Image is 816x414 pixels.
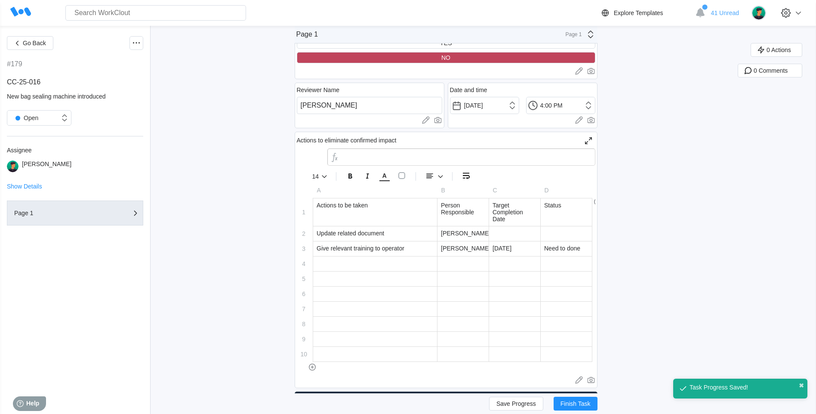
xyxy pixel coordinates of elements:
span: 0 Actions [767,47,791,53]
div: Assignee [7,147,143,154]
div: C [490,183,540,197]
input: Type here... [297,97,442,114]
button: 14 [311,172,329,181]
div: NO [441,54,450,61]
div: 7 [302,306,305,312]
div: [DATE] [489,241,540,256]
div: Date and time [450,87,487,93]
div: Explore Templates [614,9,663,16]
img: user.png [7,161,18,172]
div: Reviewer Name [297,87,340,93]
div: #179 [7,60,22,68]
div: 3 [302,245,305,252]
span: Finish Task [560,401,591,407]
div: [PERSON_NAME] [437,241,489,256]
div: Actions to be taken [313,198,437,226]
div: Page 1 [560,31,582,37]
div: A [314,183,437,197]
div: 8 [302,321,305,327]
button: 0 Comments [738,64,802,77]
div: Update related document [313,226,437,241]
div: Page 1 [296,31,318,38]
span: 41 Unread [711,9,739,16]
span: CC-25-016 [7,78,40,86]
div: Person Responsible [437,198,489,226]
div: Target Completion Date [489,198,540,226]
div: Page 1 [14,210,100,216]
span: 0 Comments [754,68,788,74]
div: Actions to eliminate confirmed impact [297,137,397,144]
div: Open [12,112,38,124]
button: Go Back [7,36,53,50]
span: 14 [312,173,319,179]
div: 1 [302,209,305,216]
div: 2 [302,230,305,237]
button: 0 Actions [751,43,802,57]
div: 4 [302,260,305,267]
button: close [799,382,804,389]
input: Select a time [526,97,595,114]
div: Need to done [541,241,592,256]
div: Status [541,198,592,226]
input: Search WorkClout [65,5,246,21]
button: Save Progress [489,397,543,411]
div: 10 [300,351,307,358]
div: [PERSON_NAME] [437,226,489,241]
div: B [438,183,489,197]
input: Select a date [450,97,519,114]
button: Show Details [7,183,42,189]
div: 9 [302,336,305,343]
div: 5 [302,275,305,282]
div: Task Progress Saved! [690,384,748,391]
a: Explore Templates [600,8,691,18]
button: Finish Task [554,397,597,411]
div: D [541,183,592,197]
div: [PERSON_NAME] [22,161,71,172]
div: Give relevant training to operator [313,241,437,256]
div: 6 [302,290,305,297]
img: user.png [751,6,766,20]
div: New bag sealing machine introduced [7,93,143,100]
button: Page 1 [7,201,143,226]
span: Go Back [23,40,46,46]
span: Save Progress [496,401,536,407]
